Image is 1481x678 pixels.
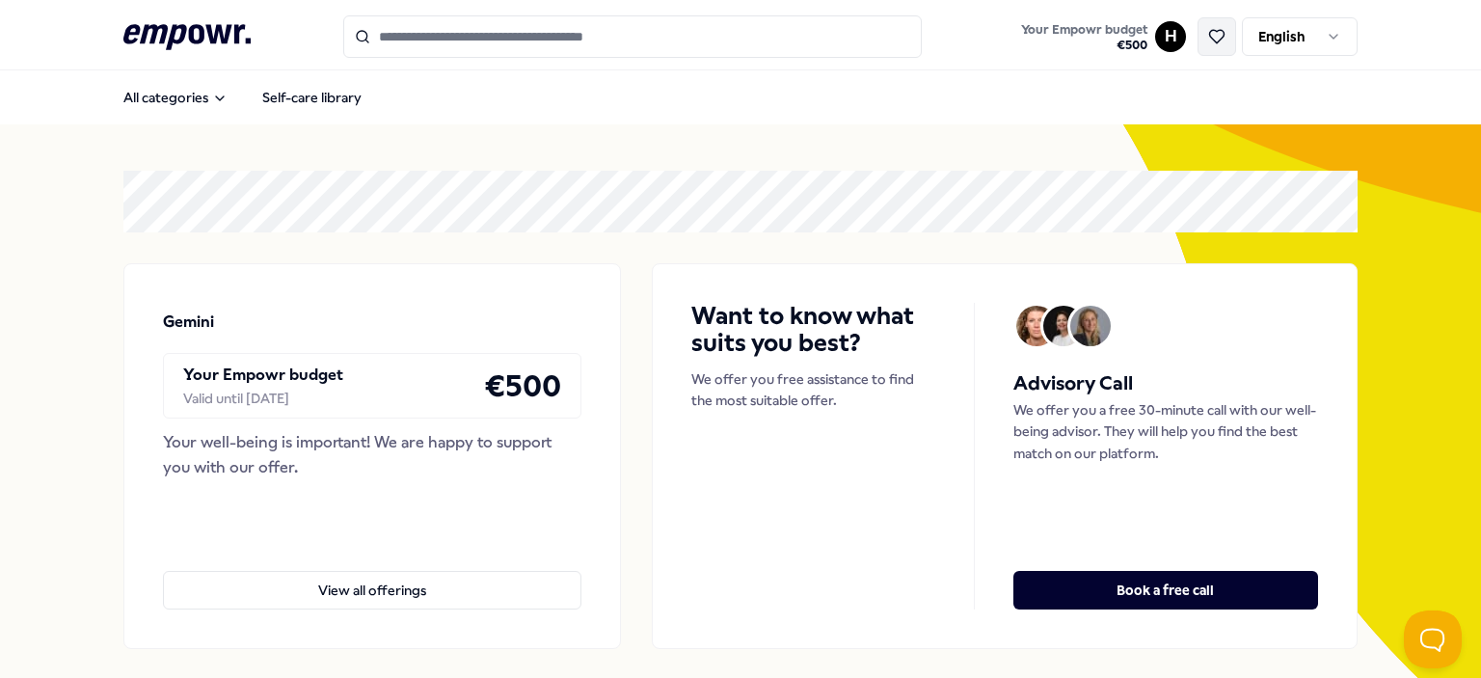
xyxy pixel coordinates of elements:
[1013,16,1155,57] a: Your Empowr budget€500
[163,571,581,610] button: View all offerings
[247,78,377,117] a: Self-care library
[163,310,214,335] p: Gemini
[108,78,243,117] button: All categories
[1016,306,1057,346] img: Avatar
[1404,610,1462,668] iframe: Help Scout Beacon - Open
[183,388,343,409] div: Valid until [DATE]
[1043,306,1084,346] img: Avatar
[343,15,922,58] input: Search for products, categories or subcategories
[163,430,581,479] div: Your well-being is important! We are happy to support you with our offer.
[1013,399,1318,464] p: We offer you a free 30-minute call with our well-being advisor. They will help you find the best ...
[691,303,935,357] h4: Want to know what suits you best?
[1021,38,1147,53] span: € 500
[484,362,561,410] h4: € 500
[1013,571,1318,610] button: Book a free call
[1155,21,1186,52] button: H
[163,540,581,610] a: View all offerings
[1070,306,1111,346] img: Avatar
[1017,18,1151,57] button: Your Empowr budget€500
[183,363,343,388] p: Your Empowr budget
[1013,368,1318,399] h5: Advisory Call
[108,78,377,117] nav: Main
[1021,22,1147,38] span: Your Empowr budget
[691,368,935,412] p: We offer you free assistance to find the most suitable offer.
